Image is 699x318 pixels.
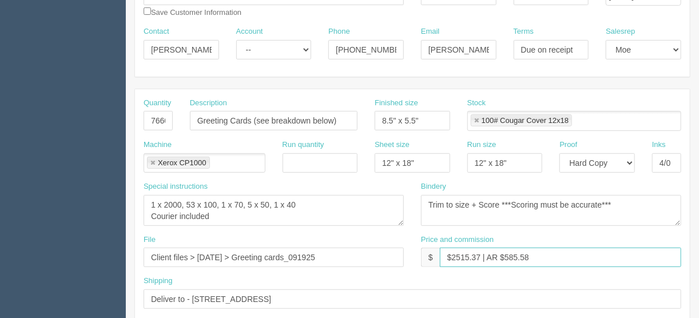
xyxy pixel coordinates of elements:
[421,181,446,192] label: Bindery
[375,140,410,150] label: Sheet size
[375,98,418,109] label: Finished size
[144,276,173,287] label: Shipping
[158,159,206,166] div: Xerox CP1000
[421,248,440,267] div: $
[652,140,666,150] label: Inks
[421,26,440,37] label: Email
[190,98,227,109] label: Description
[144,181,208,192] label: Special instructions
[421,195,681,226] textarea: Trim to size + Score ***Scoring must be accurate***
[144,195,404,226] textarea: 3 x 860, 1 x 780, 3 x 740, 5 x 700, 2 x 500, 1 x 420, 8 x 380, 2 x 340, 1 x 200 Courier included
[144,26,169,37] label: Contact
[144,140,172,150] label: Machine
[236,26,263,37] label: Account
[144,98,171,109] label: Quantity
[328,26,350,37] label: Phone
[421,234,494,245] label: Price and commission
[144,234,156,245] label: File
[606,26,635,37] label: Salesrep
[559,140,577,150] label: Proof
[467,98,486,109] label: Stock
[467,140,497,150] label: Run size
[283,140,324,150] label: Run quantity
[514,26,534,37] label: Terms
[482,117,569,124] div: 100# Cougar Cover 12x18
